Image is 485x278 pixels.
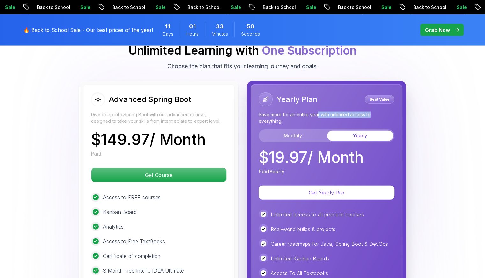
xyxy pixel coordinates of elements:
[103,208,136,216] p: Kanban Board
[259,150,364,165] p: $ 19.97 / Month
[109,94,191,105] h2: Advanced Spring Boot
[163,31,173,37] span: Days
[115,4,135,11] p: Sale
[40,4,60,11] p: Sale
[246,22,254,31] span: 50 Seconds
[190,4,210,11] p: Sale
[91,172,227,178] a: Get Course
[165,22,170,31] span: 11 Days
[71,4,115,11] p: Back to School
[91,150,101,157] p: Paid
[129,44,356,57] h2: Unlimited Learning with
[271,240,388,248] p: Career roadmaps for Java, Spring Boot & DevOps
[327,131,393,141] button: Yearly
[216,22,224,31] span: 33 Minutes
[91,132,206,147] p: $ 149.97 / Month
[23,26,153,34] p: 🔥 Back to School Sale - Our best prices of the year!
[366,96,393,103] p: Best Value
[341,4,361,11] p: Sale
[103,223,124,230] p: Analytics
[416,4,436,11] p: Sale
[271,255,329,262] p: Unlimited Kanban Boards
[265,4,286,11] p: Sale
[189,22,196,31] span: 1 Hours
[260,131,326,141] button: Monthly
[91,112,227,124] p: Dive deep into Spring Boot with our advanced course, designed to take your skills from intermedia...
[297,4,341,11] p: Back to School
[276,94,318,105] h2: Yearly Plan
[186,31,199,37] span: Hours
[212,31,228,37] span: Minutes
[259,189,394,196] a: Get Yearly Pro
[271,225,335,233] p: Real-world builds & projects
[91,168,227,182] button: Get Course
[372,4,416,11] p: Back to School
[271,211,364,218] p: Unlimited access to all premium courses
[271,269,328,277] p: Access To All Textbooks
[259,186,394,200] button: Get Yearly Pro
[103,252,160,260] p: Certificate of completion
[222,4,265,11] p: Back to School
[167,62,318,71] p: Choose the plan that fits your learning journey and goals.
[103,194,161,201] p: Access to FREE courses
[91,168,226,182] p: Get Course
[103,238,165,245] p: Access to Free TextBooks
[425,26,450,34] p: Grab Now
[259,112,394,124] p: Save more for an entire year with unlimited access to everything.
[259,168,284,175] p: Paid Yearly
[147,4,190,11] p: Back to School
[103,267,184,274] p: 3 Month Free IntelliJ IDEA Ultimate
[262,43,356,57] span: One Subscription
[241,31,260,37] span: Seconds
